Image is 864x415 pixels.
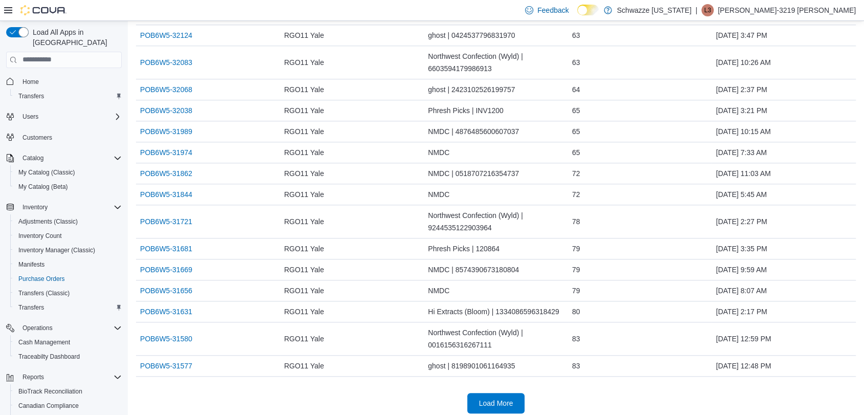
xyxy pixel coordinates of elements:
[617,4,692,16] p: Schwazze [US_STATE]
[140,360,192,372] a: POB6W5-31577
[140,333,192,345] a: POB6W5-31580
[10,300,126,315] button: Transfers
[18,131,122,144] span: Customers
[716,360,771,372] span: [DATE] 12:48 PM
[18,322,122,334] span: Operations
[424,301,568,322] div: Hi Extracts (Bloom) | 1334086596318429
[716,29,767,41] span: [DATE] 3:47 PM
[716,333,771,345] span: [DATE] 12:59 PM
[14,244,122,256] span: Inventory Manager (Classic)
[18,260,44,269] span: Manifests
[284,360,324,372] span: RGO11 Yale
[14,301,48,314] a: Transfers
[2,321,126,335] button: Operations
[424,142,568,163] div: NMDC
[18,92,44,100] span: Transfers
[284,215,324,228] span: RGO11 Yale
[716,83,767,96] span: [DATE] 2:37 PM
[424,100,568,121] div: Phresh Picks | INV1200
[14,351,84,363] a: Traceabilty Dashboard
[140,125,192,138] a: POB6W5-31989
[716,167,770,180] span: [DATE] 11:03 AM
[140,188,192,201] a: POB6W5-31844
[14,166,122,179] span: My Catalog (Classic)
[18,111,122,123] span: Users
[284,243,324,255] span: RGO11 Yale
[14,336,74,348] a: Cash Management
[14,385,86,398] a: BioTrack Reconciliation
[18,371,48,383] button: Reports
[140,167,192,180] a: POB6W5-31862
[18,402,79,410] span: Canadian Compliance
[18,183,68,191] span: My Catalog (Beta)
[14,215,122,228] span: Adjustments (Classic)
[18,322,57,334] button: Operations
[10,272,126,286] button: Purchase Orders
[18,111,42,123] button: Users
[14,287,74,299] a: Transfers (Classic)
[284,56,324,69] span: RGO11 Yale
[572,146,580,159] span: 65
[10,350,126,364] button: Traceabilty Dashboard
[14,400,122,412] span: Canadian Compliance
[424,25,568,46] div: ghost | 0424537796831970
[424,121,568,142] div: NMDC | 4876485600607037
[140,29,192,41] a: POB6W5-32124
[20,5,66,15] img: Cova
[10,243,126,257] button: Inventory Manager (Classic)
[424,184,568,205] div: NMDC
[2,200,126,214] button: Inventory
[18,246,95,254] span: Inventory Manager (Classic)
[18,303,44,312] span: Transfers
[284,188,324,201] span: RGO11 Yale
[577,15,578,16] span: Dark Mode
[14,258,49,271] a: Manifests
[14,351,122,363] span: Traceabilty Dashboard
[14,215,82,228] a: Adjustments (Classic)
[284,285,324,297] span: RGO11 Yale
[10,399,126,413] button: Canadian Compliance
[22,373,44,381] span: Reports
[695,4,697,16] p: |
[140,243,192,255] a: POB6W5-31681
[18,201,52,213] button: Inventory
[140,146,192,159] a: POB6W5-31974
[18,201,122,213] span: Inventory
[572,264,580,276] span: 79
[716,243,767,255] span: [DATE] 3:35 PM
[10,89,126,103] button: Transfers
[18,289,70,297] span: Transfers (Classic)
[18,168,75,177] span: My Catalog (Classic)
[572,29,580,41] span: 63
[22,154,43,162] span: Catalog
[284,83,324,96] span: RGO11 Yale
[701,4,714,16] div: Logan-3219 Rossell
[284,146,324,159] span: RGO11 Yale
[10,180,126,194] button: My Catalog (Beta)
[284,167,324,180] span: RGO11 Yale
[284,29,324,41] span: RGO11 Yale
[716,56,770,69] span: [DATE] 10:26 AM
[572,104,580,117] span: 65
[424,163,568,184] div: NMDC | 0518707216354737
[22,113,38,121] span: Users
[716,146,766,159] span: [DATE] 7:33 AM
[716,264,766,276] span: [DATE] 9:59 AM
[22,78,39,86] span: Home
[14,230,122,242] span: Inventory Count
[716,104,767,117] span: [DATE] 3:21 PM
[140,215,192,228] a: POB6W5-31721
[18,371,122,383] span: Reports
[140,285,192,297] a: POB6W5-31656
[284,305,324,318] span: RGO11 Yale
[424,205,568,238] div: Northwest Confection (Wyld) | 9244535122903964
[10,229,126,243] button: Inventory Count
[10,257,126,272] button: Manifests
[2,370,126,384] button: Reports
[716,188,766,201] span: [DATE] 5:45 AM
[284,264,324,276] span: RGO11 Yale
[424,356,568,376] div: ghost | 8198901061164935
[140,305,192,318] a: POB6W5-31631
[18,275,65,283] span: Purchase Orders
[284,333,324,345] span: RGO11 Yale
